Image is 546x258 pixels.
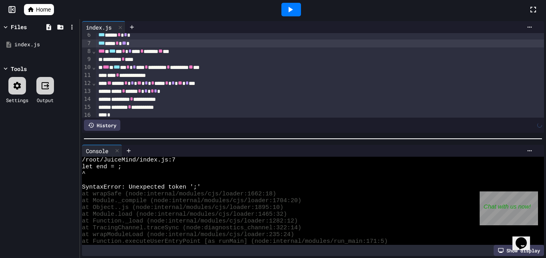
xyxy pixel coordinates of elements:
div: 7 [82,39,92,47]
div: index.js [14,41,77,49]
div: Settings [6,97,28,104]
div: index.js [82,21,126,33]
div: 10 [82,63,92,71]
span: at wrapSafe (node:internal/modules/cjs/loader:1662:18) [82,191,276,197]
span: at Object..js (node:internal/modules/cjs/loader:1895:10) [82,204,283,211]
iframe: chat widget [480,191,538,225]
span: at Function._load (node:internal/modules/cjs/loader:1282:12) [82,218,298,225]
span: at TracingChannel.traceSync (node:diagnostics_channel:322:14) [82,225,301,231]
span: Fold line [92,48,96,54]
div: 8 [82,47,92,55]
div: 15 [82,103,92,111]
div: Show display [494,245,544,256]
div: 12 [82,79,92,87]
span: at Module.load (node:internal/modules/cjs/loader:1465:32) [82,211,287,218]
span: Home [36,6,51,14]
div: 14 [82,95,92,103]
span: at wrapModuleLoad (node:internal/modules/cjs/loader:235:24) [82,231,294,238]
span: let end = ; [82,163,122,170]
div: 13 [82,87,92,95]
span: ^ [82,170,86,177]
span: at Module._compile (node:internal/modules/cjs/loader:1704:20) [82,197,301,204]
span: SyntaxError: Unexpected token ';' [82,184,201,191]
div: Files [11,23,27,31]
div: 11 [82,71,92,79]
div: Tools [11,65,27,73]
div: History [84,120,120,131]
a: Home [24,4,54,15]
div: 9 [82,55,92,63]
div: Output [37,97,54,104]
iframe: chat widget [512,226,538,250]
div: 6 [82,31,92,39]
span: Fold line [92,64,96,70]
div: index.js [82,23,116,32]
div: Console [82,145,122,157]
div: Console [82,147,112,155]
span: at Function.executeUserEntryPoint [as runMain] (node:internal/modules/run_main:171:5) [82,238,388,245]
span: /root/JuiceMind/index.js:7 [82,157,175,163]
div: 16 [82,111,92,119]
span: Fold line [92,80,96,86]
